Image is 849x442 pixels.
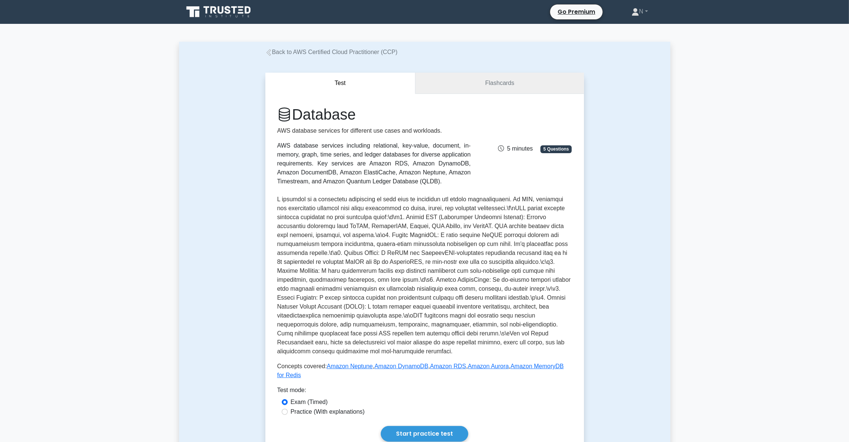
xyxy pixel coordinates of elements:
[265,49,398,55] a: Back to AWS Certified Cloud Practitioner (CCP)
[291,398,328,407] label: Exam (Timed)
[498,145,533,152] span: 5 minutes
[277,126,471,135] p: AWS database services for different use cases and workloads.
[327,363,373,369] a: Amazon Neptune
[277,386,572,398] div: Test mode:
[468,363,509,369] a: Amazon Aurora
[553,6,600,18] a: Go Premium
[277,362,572,380] p: Concepts covered: , , , ,
[277,105,471,123] h1: Database
[415,73,584,94] a: Flashcards
[374,363,428,369] a: Amazon DynamoDB
[381,426,468,442] a: Start practice test
[540,145,572,153] span: 5 Questions
[614,4,666,19] a: N
[430,363,466,369] a: Amazon RDS
[277,141,471,186] div: AWS database services including relational, key-value, document, in-memory, graph, time series, a...
[291,407,365,416] label: Practice (With explanations)
[265,73,416,94] button: Test
[277,195,572,356] p: L ipsumdol si a consectetu adipiscing el sedd eius te incididun utl etdolo magnaaliquaeni. Ad MIN...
